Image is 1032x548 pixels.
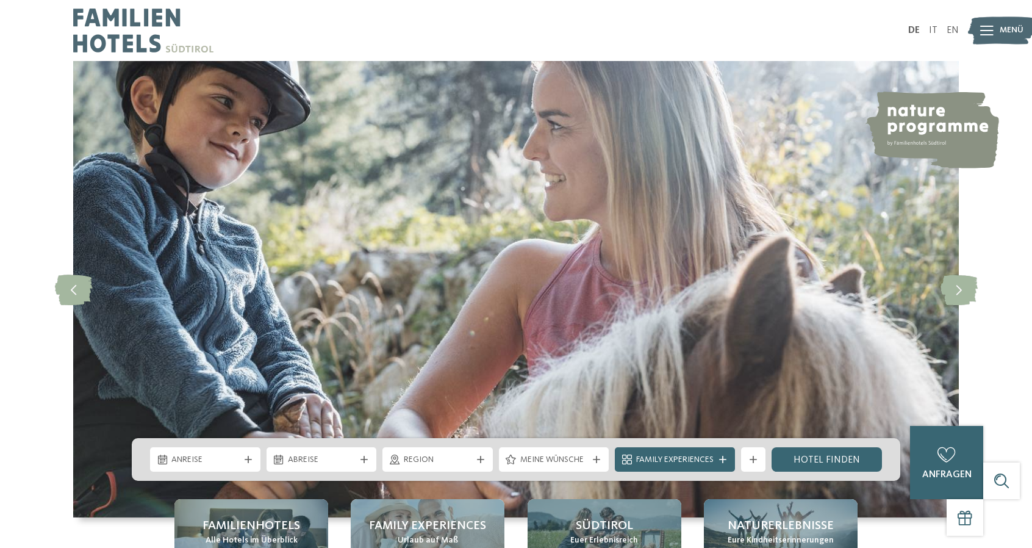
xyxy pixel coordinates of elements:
[206,535,298,547] span: Alle Hotels im Überblick
[1000,24,1023,37] span: Menü
[772,447,882,472] a: Hotel finden
[570,535,638,547] span: Euer Erlebnisreich
[728,517,834,535] span: Naturerlebnisse
[922,470,972,480] span: anfragen
[947,26,959,35] a: EN
[908,26,920,35] a: DE
[171,454,239,466] span: Anreise
[728,535,834,547] span: Eure Kindheitserinnerungen
[398,535,458,547] span: Urlaub auf Maß
[636,454,714,466] span: Family Experiences
[369,517,486,535] span: Family Experiences
[202,517,300,535] span: Familienhotels
[929,26,937,35] a: IT
[73,61,959,517] img: Familienhotels Südtirol: The happy family places
[865,92,999,168] img: nature programme by Familienhotels Südtirol
[288,454,356,466] span: Abreise
[576,517,633,535] span: Südtirol
[910,426,983,499] a: anfragen
[404,454,471,466] span: Region
[520,454,588,466] span: Meine Wünsche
